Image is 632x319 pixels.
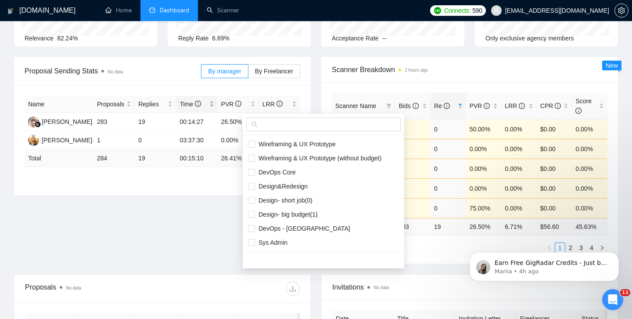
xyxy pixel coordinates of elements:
[466,159,502,178] td: 0.00%
[93,113,135,131] td: 283
[431,178,466,198] td: 0
[431,139,466,159] td: 0
[444,6,470,15] span: Connects:
[195,101,201,107] span: info-circle
[615,7,628,14] span: setting
[505,102,525,109] span: LRR
[135,113,176,131] td: 19
[444,103,450,109] span: info-circle
[373,285,389,290] span: No data
[537,139,572,159] td: $0.00
[572,159,607,178] td: 0.00%
[332,35,379,42] span: Acceptance Rate
[501,119,537,139] td: 0.00%
[484,103,490,109] span: info-circle
[332,282,607,293] span: Invitations
[466,119,502,139] td: 50.00%
[395,119,431,139] td: 2
[180,101,201,108] span: Time
[431,218,466,235] td: 19
[470,102,490,109] span: PVR
[466,178,502,198] td: 0.00%
[276,101,283,107] span: info-circle
[28,135,39,146] img: VP
[335,102,376,109] span: Scanner Name
[105,7,132,14] a: homeHome
[255,141,336,148] span: Wireframing & UX Prototype
[25,96,93,113] th: Name
[384,99,393,112] span: filter
[466,139,502,159] td: 0.00%
[382,35,386,42] span: --
[537,159,572,178] td: $0.00
[207,7,239,14] a: searchScanner
[25,35,54,42] span: Relevance
[212,35,230,42] span: 6.69%
[160,7,189,14] span: Dashboard
[176,131,217,150] td: 03:37:30
[235,101,241,107] span: info-circle
[251,121,258,127] span: search
[93,131,135,150] td: 1
[255,239,287,246] span: Sys Admin
[572,139,607,159] td: 0.00%
[537,119,572,139] td: $0.00
[614,7,628,14] a: setting
[221,101,242,108] span: PVR
[537,198,572,218] td: $0.00
[135,96,176,113] th: Replies
[218,131,259,150] td: 0.00%
[262,101,283,108] span: LRR
[501,198,537,218] td: 0.00%
[93,96,135,113] th: Proposals
[399,102,418,109] span: Bids
[537,218,572,235] td: $ 56.60
[466,198,502,218] td: 75.00%
[42,117,92,127] div: [PERSON_NAME]
[493,7,499,14] span: user
[93,150,135,167] td: 284
[66,286,81,290] span: No data
[431,119,466,139] td: 0
[28,118,92,125] a: HH[PERSON_NAME]
[431,159,466,178] td: 0
[405,68,428,72] time: 2 hours ago
[178,35,208,42] span: Reply Rate
[25,150,93,167] td: Total
[485,35,574,42] span: Only exclusive agency members
[218,113,259,131] td: 26.50%
[466,218,502,235] td: 26.50 %
[255,197,312,204] span: Design- short job(0)
[255,169,296,176] span: DevOps Core
[519,103,525,109] span: info-circle
[431,198,466,218] td: 0
[7,4,14,18] img: logo
[25,282,162,296] div: Proposals
[575,108,582,114] span: info-circle
[28,116,39,127] img: HH
[572,119,607,139] td: 0.00%
[472,6,482,15] span: 590
[135,131,176,150] td: 0
[286,282,300,296] button: download
[176,113,217,131] td: 00:14:27
[255,211,318,218] span: Design- big budget(1)
[501,139,537,159] td: 0.00%
[395,218,431,235] td: 283
[572,198,607,218] td: 0.00%
[395,139,431,159] td: 0
[42,135,92,145] div: [PERSON_NAME]
[255,183,308,190] span: Design&Redesign
[572,218,607,235] td: 45.63 %
[28,136,92,143] a: VP[PERSON_NAME]
[602,289,623,310] iframe: Intercom live chat
[395,159,431,178] td: 1
[208,68,241,75] span: By manager
[575,98,592,114] span: Score
[57,35,78,42] span: 82.24%
[255,68,293,75] span: By Freelancer
[413,103,419,109] span: info-circle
